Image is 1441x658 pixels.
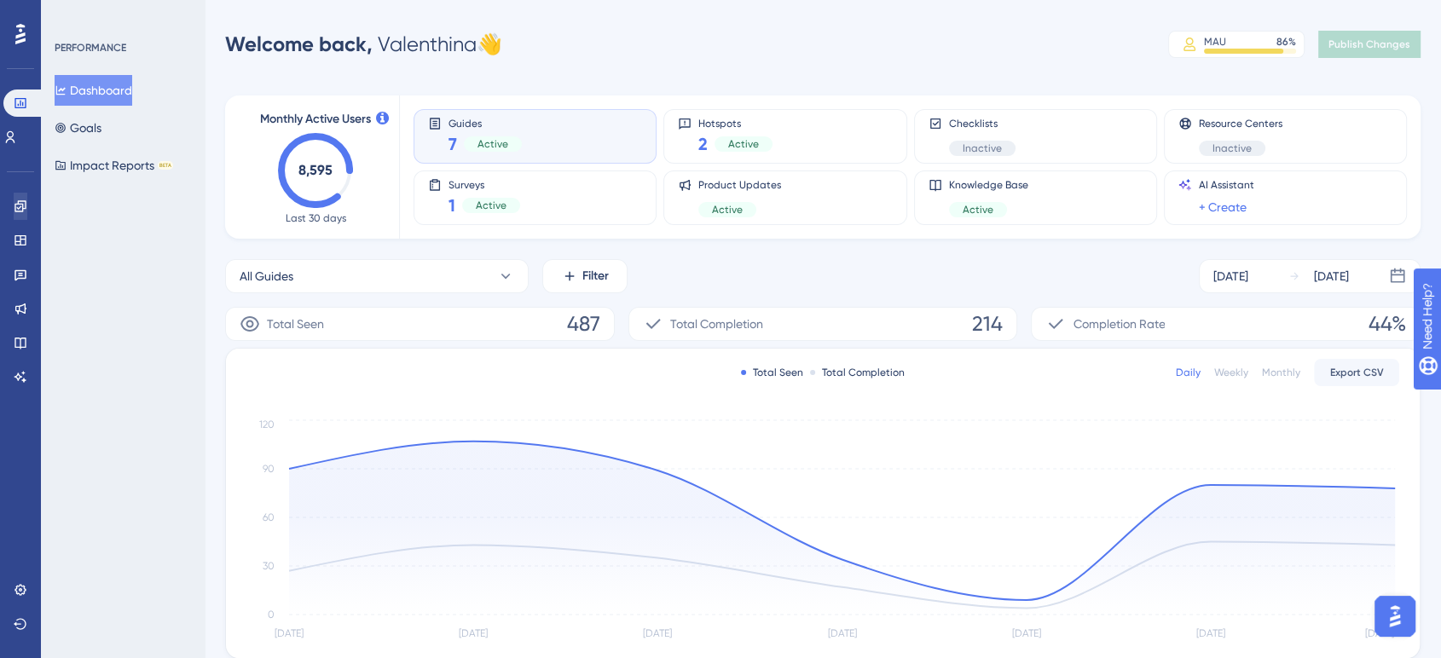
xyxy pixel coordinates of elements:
[225,259,529,293] button: All Guides
[263,511,275,523] tspan: 60
[476,199,506,212] span: Active
[55,75,132,106] button: Dashboard
[1213,266,1248,286] div: [DATE]
[267,314,324,334] span: Total Seen
[1365,627,1394,639] tspan: [DATE]
[949,117,1016,130] span: Checklists
[263,560,275,572] tspan: 30
[963,203,993,216] span: Active
[741,366,803,379] div: Total Seen
[459,627,488,639] tspan: [DATE]
[275,627,304,639] tspan: [DATE]
[40,4,107,25] span: Need Help?
[298,162,333,178] text: 8,595
[1073,314,1165,334] span: Completion Rate
[698,178,781,192] span: Product Updates
[728,137,759,151] span: Active
[449,178,520,190] span: Surveys
[260,109,371,130] span: Monthly Active Users
[1262,366,1300,379] div: Monthly
[1199,197,1247,217] a: + Create
[225,31,502,58] div: Valenthina 👋
[225,32,373,56] span: Welcome back,
[449,117,522,129] span: Guides
[286,211,346,225] span: Last 30 days
[1199,178,1254,192] span: AI Assistant
[158,161,173,170] div: BETA
[263,463,275,475] tspan: 90
[55,113,101,143] button: Goals
[712,203,743,216] span: Active
[449,193,455,217] span: 1
[1328,38,1410,51] span: Publish Changes
[698,132,708,156] span: 2
[1176,366,1201,379] div: Daily
[259,418,275,430] tspan: 120
[477,137,508,151] span: Active
[1314,359,1399,386] button: Export CSV
[1369,310,1406,338] span: 44%
[698,117,773,129] span: Hotspots
[1204,35,1226,49] div: MAU
[240,266,293,286] span: All Guides
[1212,141,1252,155] span: Inactive
[972,310,1003,338] span: 214
[643,627,672,639] tspan: [DATE]
[963,141,1002,155] span: Inactive
[55,41,126,55] div: PERFORMANCE
[1199,117,1282,130] span: Resource Centers
[1369,591,1421,642] iframe: UserGuiding AI Assistant Launcher
[1012,627,1041,639] tspan: [DATE]
[1314,266,1349,286] div: [DATE]
[55,150,173,181] button: Impact ReportsBETA
[828,627,857,639] tspan: [DATE]
[670,314,763,334] span: Total Completion
[1330,366,1384,379] span: Export CSV
[1196,627,1225,639] tspan: [DATE]
[582,266,609,286] span: Filter
[810,366,905,379] div: Total Completion
[449,132,457,156] span: 7
[1276,35,1296,49] div: 86 %
[949,178,1028,192] span: Knowledge Base
[567,310,600,338] span: 487
[1318,31,1421,58] button: Publish Changes
[542,259,628,293] button: Filter
[1214,366,1248,379] div: Weekly
[268,609,275,620] tspan: 0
